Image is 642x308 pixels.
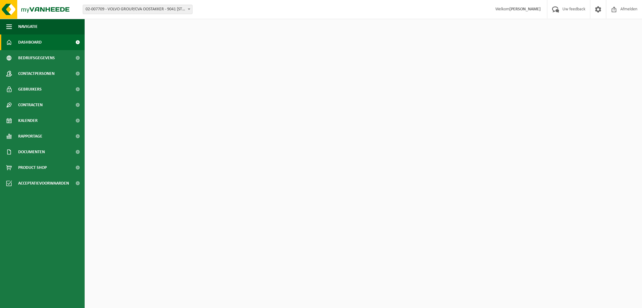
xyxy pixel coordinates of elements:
[18,34,42,50] span: Dashboard
[83,5,192,14] span: 02-007709 - VOLVO GROUP/CVA OOSTAKKER - 9041 OOSTAKKER, SMALLEHEERWEG 31
[18,128,42,144] span: Rapportage
[18,144,45,160] span: Documenten
[509,7,541,12] strong: [PERSON_NAME]
[18,50,55,66] span: Bedrijfsgegevens
[18,66,55,81] span: Contactpersonen
[18,113,38,128] span: Kalender
[18,97,43,113] span: Contracten
[18,19,38,34] span: Navigatie
[18,175,69,191] span: Acceptatievoorwaarden
[18,160,47,175] span: Product Shop
[18,81,42,97] span: Gebruikers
